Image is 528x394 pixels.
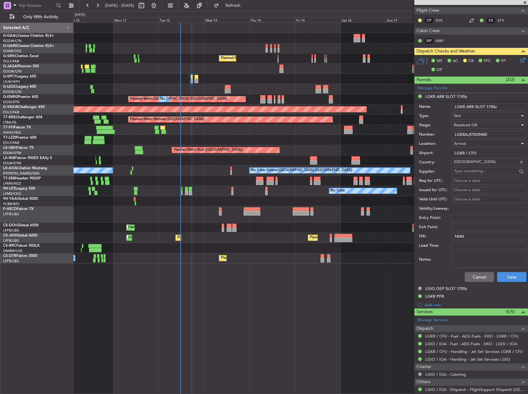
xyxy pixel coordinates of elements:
[3,244,40,248] a: CS-RRCFalcon 900LX
[3,65,39,68] a: G-JAGAPhenom 300
[3,238,19,243] a: LFPB/LBG
[221,254,252,263] div: Planned Maint Sofia
[3,166,47,170] a: LX-AOACitation Mustang
[3,34,17,38] span: G-GAAL
[419,215,451,221] label: Entry Point:
[454,196,524,203] div: Choose a date
[3,120,17,125] a: LTBA/ISL
[3,95,18,99] span: G-ENRG
[417,27,440,35] span: Cabin Crew
[3,224,18,227] span: CS-DOU
[3,234,37,237] a: CS-JHHGlobal 6000
[437,58,442,64] span: MF
[497,272,526,282] button: Save
[310,233,407,242] div: Planned Maint [GEOGRAPHIC_DATA] ([GEOGRAPHIC_DATA])
[419,243,451,249] label: Lead Time:
[3,224,39,227] a: CS-DOUGlobal 6500
[424,17,434,24] div: CP
[3,85,36,89] a: G-LEGCLegacy 600
[3,197,38,201] a: 9H-YAAGlobal 5000
[105,3,134,8] span: [DATE] - [DATE]
[3,191,21,196] a: LFMD/CEQ
[3,136,16,140] span: T7-LZZI
[419,224,451,230] label: Exit Point:
[16,15,65,19] span: Only With Activity
[417,308,433,316] span: Services
[3,244,16,248] span: CS-RRC
[425,294,444,299] div: LGKR PPR
[486,17,496,24] div: CS
[417,363,431,371] span: Charter
[3,79,20,84] a: LGAV/ATH
[3,69,22,74] a: EGGW/LTN
[454,141,466,146] span: Arrival
[417,85,447,91] a: Manage Permits
[3,234,16,237] span: CS-JHH
[3,105,18,109] span: G-VNOR
[3,54,15,58] span: G-SIRS
[3,34,54,38] a: G-GAALCessna Citation XLS+
[419,150,451,156] label: Airport:
[128,223,225,232] div: Planned Maint [GEOGRAPHIC_DATA] ([GEOGRAPHIC_DATA])
[3,202,19,206] a: FCBB/BZV
[3,85,16,89] span: G-LEGC
[419,159,451,166] label: Country:
[3,181,21,186] a: LFMN/NCE
[3,146,17,150] span: LX-GBH
[417,317,448,323] a: Manage Services
[436,18,450,23] a: EVK
[3,259,19,263] a: LFPB/LBG
[417,77,431,84] span: Permits
[3,54,39,58] a: G-SIRSCitation Excel
[3,75,16,78] span: G-SPCY
[468,58,474,64] span: CR
[3,95,38,99] a: G-ENRGPraetor 600
[113,17,159,23] div: Mon 11
[3,126,14,129] span: T7-FFI
[419,104,451,110] label: Name:
[130,115,204,124] div: Planned Maint Warsaw ([GEOGRAPHIC_DATA])
[160,94,174,104] div: No Crew
[386,17,431,23] div: Sun 17
[204,17,249,23] div: Wed 13
[497,18,511,23] a: STV
[3,130,21,135] a: VHHH/HKG
[341,17,386,23] div: Sat 16
[19,1,54,10] input: Trip Number
[3,75,36,78] a: G-SPCYLegacy 650
[3,177,41,180] a: T7-EMIHawker 900XP
[484,58,491,64] span: FFC
[506,76,515,83] span: (2/2)
[419,132,451,138] label: Number:
[424,37,434,44] div: ISP
[3,115,16,119] span: T7-BRE
[417,379,430,386] span: Others
[159,17,204,23] div: Tue 12
[425,286,467,291] div: LGIO DEP SLOT 1705z
[425,357,510,362] a: LGIO / IOA - Handling - Jet Set Services LGIO
[130,94,227,104] div: Planned Maint [GEOGRAPHIC_DATA] ([GEOGRAPHIC_DATA])
[3,126,31,129] a: T7-FFIFalcon 7X
[419,233,451,240] label: FIR:
[68,17,113,23] div: Sun 10
[506,308,515,315] span: (5/5)
[454,166,517,176] input: Type something...
[211,1,248,10] button: Refresh
[451,233,526,240] input: NNN
[465,272,494,282] button: Cancel
[3,151,21,155] a: EDLW/DTM
[128,233,225,242] div: Planned Maint [GEOGRAPHIC_DATA] ([GEOGRAPHIC_DATA])
[331,186,345,195] div: No Crew
[425,333,518,339] a: LGKR / CFU - Fuel - AEG Fuels - EKO - LGKR / CFU
[295,17,340,23] div: Fri 15
[177,233,274,242] div: Planned Maint [GEOGRAPHIC_DATA] ([GEOGRAPHIC_DATA])
[221,54,318,63] div: Planned Maint [GEOGRAPHIC_DATA] ([GEOGRAPHIC_DATA])
[3,100,19,104] a: EGSS/STN
[417,325,434,332] span: Dispatch
[3,254,16,258] span: CS-DTR
[174,145,242,155] div: Planned Maint Nice ([GEOGRAPHIC_DATA])
[3,90,22,94] a: EGGW/LTN
[419,178,451,184] label: Req for UTC:
[3,228,19,233] a: LFPB/LBG
[417,7,439,14] span: Flight Crew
